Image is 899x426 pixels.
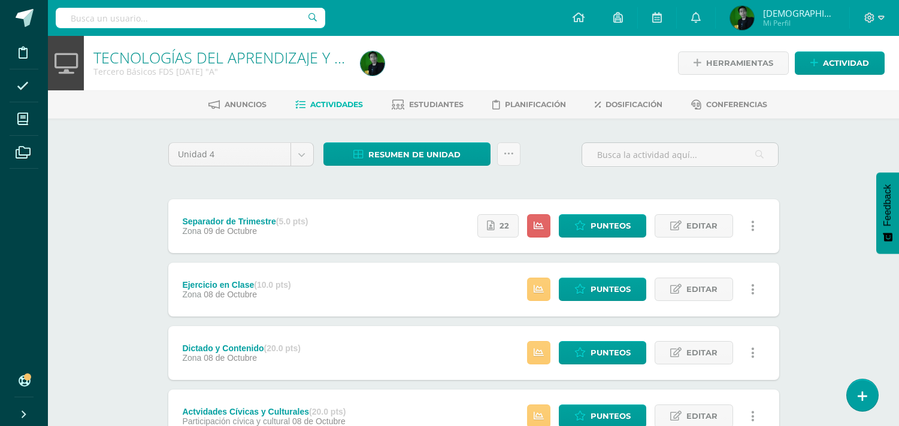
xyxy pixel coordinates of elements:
[591,215,631,237] span: Punteos
[182,226,201,236] span: Zona
[582,143,778,166] input: Busca la actividad aquí...
[93,47,468,68] a: TECNOLOGÍAS DEL APRENDIZAJE Y LA COMUNICACIÓN
[310,100,363,109] span: Actividades
[276,217,308,226] strong: (5.0 pts)
[182,407,346,416] div: Actvidades Cívicas y Culturales
[763,7,835,19] span: [DEMOGRAPHIC_DATA]
[500,215,509,237] span: 22
[505,100,566,109] span: Planificación
[323,142,491,166] a: Resumen de unidad
[295,95,363,114] a: Actividades
[591,342,631,364] span: Punteos
[686,278,718,300] span: Editar
[93,66,346,77] div: Tercero Básicos FDS Sábado 'A'
[182,280,290,290] div: Ejercicio en Clase
[595,95,662,114] a: Dosificación
[392,95,464,114] a: Estudiantes
[678,51,789,75] a: Herramientas
[409,100,464,109] span: Estudiantes
[730,6,754,30] img: 61ffe4306d160f8f3c1d0351f17a41e4.png
[182,416,290,426] span: Participación cívica y cultural
[823,52,869,74] span: Actividad
[559,214,646,238] a: Punteos
[292,416,346,426] span: 08 de Octubre
[477,214,519,238] a: 22
[182,217,308,226] div: Separador de Trimestre
[559,278,646,301] a: Punteos
[178,143,281,166] span: Unidad 4
[686,342,718,364] span: Editar
[182,353,201,363] span: Zona
[591,278,631,300] span: Punteos
[204,353,257,363] span: 08 de Octubre
[169,143,313,166] a: Unidad 4
[686,215,718,237] span: Editar
[492,95,566,114] a: Planificación
[264,343,301,353] strong: (20.0 pts)
[691,95,767,114] a: Conferencias
[254,280,290,290] strong: (10.0 pts)
[763,18,835,28] span: Mi Perfil
[182,343,301,353] div: Dictado y Contenido
[795,51,885,75] a: Actividad
[876,172,899,254] button: Feedback - Mostrar encuesta
[706,52,773,74] span: Herramientas
[56,8,325,28] input: Busca un usuario...
[368,144,461,166] span: Resumen de unidad
[225,100,267,109] span: Anuncios
[309,407,346,416] strong: (20.0 pts)
[93,49,346,66] h1: TECNOLOGÍAS DEL APRENDIZAJE Y LA COMUNICACIÓN
[559,341,646,364] a: Punteos
[606,100,662,109] span: Dosificación
[361,51,385,75] img: 61ffe4306d160f8f3c1d0351f17a41e4.png
[706,100,767,109] span: Conferencias
[182,290,201,299] span: Zona
[882,184,893,226] span: Feedback
[204,290,257,299] span: 08 de Octubre
[204,226,257,236] span: 09 de Octubre
[208,95,267,114] a: Anuncios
